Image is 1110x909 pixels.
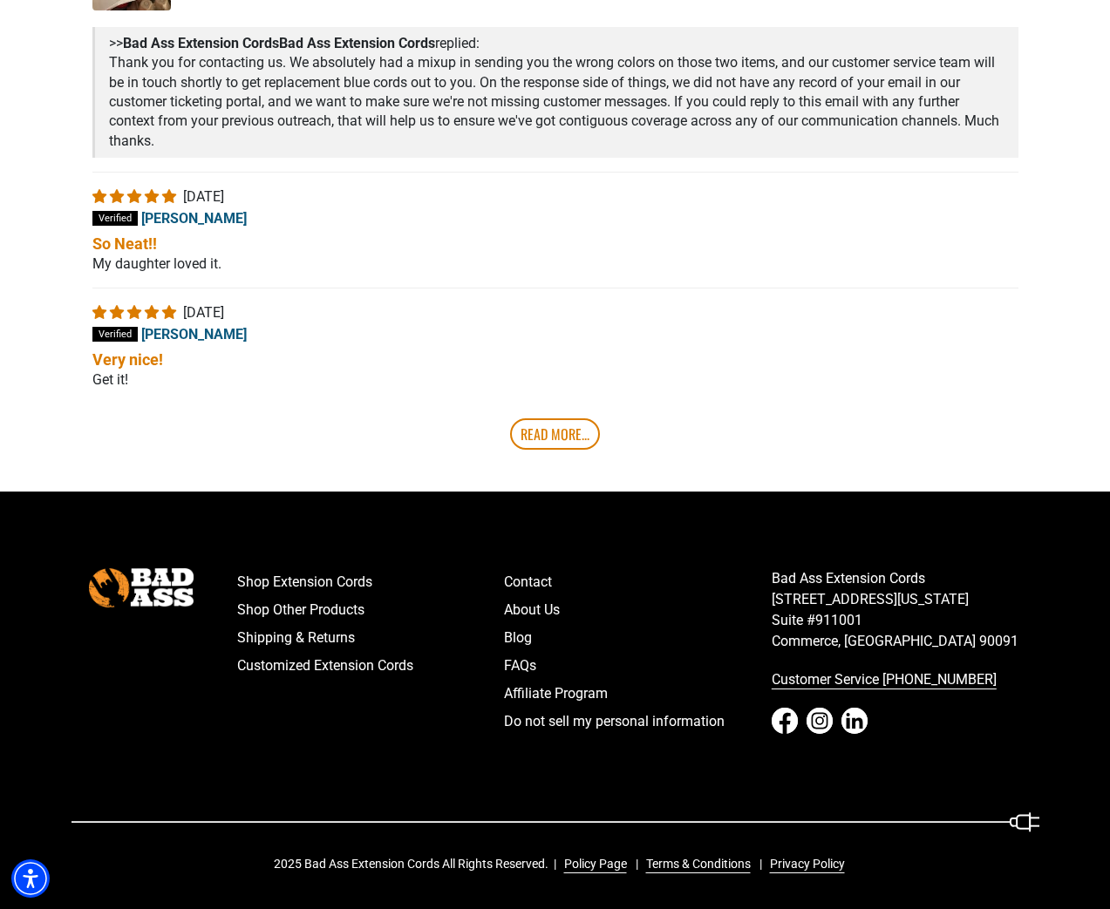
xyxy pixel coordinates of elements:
a: Shipping & Returns [237,624,505,652]
a: Shop Extension Cords [237,568,505,596]
a: Do not sell my personal information [504,708,772,736]
a: Instagram - open in a new tab [807,708,833,734]
b: So Neat!! [92,233,1018,254]
a: Contact [504,568,772,596]
img: Bad Ass Extension Cords [89,568,194,607]
span: [PERSON_NAME] [141,209,247,226]
a: Privacy Policy [763,855,845,873]
a: Policy Page [557,855,627,873]
a: Shop Other Products [237,596,505,624]
span: [DATE] [183,188,224,205]
b: Very nice! [92,349,1018,370]
p: Get it! [92,370,1018,390]
a: Customized Extension Cords [237,652,505,680]
a: About Us [504,596,772,624]
a: Blog [504,624,772,652]
p: Bad Ass Extension Cords [STREET_ADDRESS][US_STATE] Suite #911001 Commerce, [GEOGRAPHIC_DATA] 90091 [772,568,1039,652]
a: LinkedIn - open in a new tab [841,708,868,734]
p: My daughter loved it. [92,254,1018,274]
div: >> replied: [109,27,1004,53]
a: Facebook - open in a new tab [772,708,798,734]
span: 5 star review [92,188,180,205]
b: Bad Ass Extension Cords [123,35,435,51]
div: Accessibility Menu [11,859,50,898]
a: Terms & Conditions [639,855,751,873]
span: 5 star review [92,304,180,321]
a: Read More... [510,418,600,450]
div: 2025 Bad Ass Extension Cords All Rights Reserved. [274,855,857,873]
span: [DATE] [183,304,224,321]
span: [PERSON_NAME] [141,326,247,343]
a: call 833-674-1699 [772,666,1039,694]
a: FAQs [504,652,772,680]
a: Affiliate Program [504,680,772,708]
p: Thank you for contacting us. We absolutely had a mixup in sending you the wrong colors on those t... [109,53,1004,151]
